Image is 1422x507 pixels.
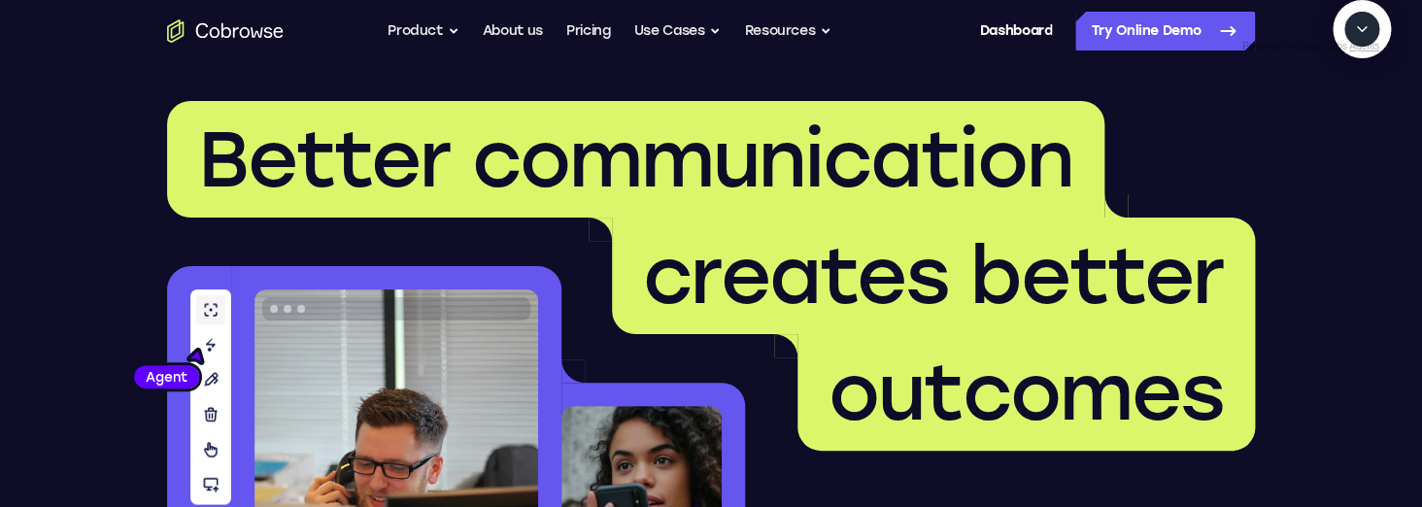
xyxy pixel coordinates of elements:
[483,12,543,51] a: About us
[167,19,284,43] a: Go to the home page
[744,12,831,51] button: Resources
[633,12,721,51] button: Use Cases
[979,12,1052,51] a: Dashboard
[643,229,1224,322] span: creates better
[198,113,1073,206] span: Better communication
[1075,12,1255,51] a: Try Online Demo
[829,346,1224,439] span: outcomes
[566,12,611,51] a: Pricing
[388,12,459,51] button: Product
